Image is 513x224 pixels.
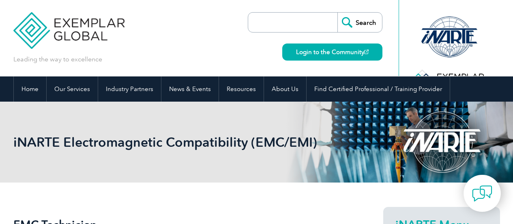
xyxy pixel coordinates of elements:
[161,76,219,102] a: News & Events
[337,13,382,32] input: Search
[47,76,98,102] a: Our Services
[472,183,492,204] img: contact-chat.png
[219,76,264,102] a: Resources
[282,43,382,61] a: Login to the Community
[13,134,325,150] h1: iNARTE Electromagnetic Compatibility (EMC/EMI)
[264,76,306,102] a: About Us
[364,50,369,54] img: open_square.png
[98,76,161,102] a: Industry Partners
[13,55,102,64] p: Leading the way to excellence
[307,76,450,102] a: Find Certified Professional / Training Provider
[14,76,46,102] a: Home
